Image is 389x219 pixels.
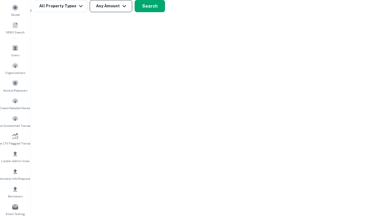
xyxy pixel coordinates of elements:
[2,2,29,18] a: Saved
[2,166,29,182] a: Borrower Info Requests
[6,211,25,216] span: Email Testing
[11,53,19,57] span: Users
[2,60,29,76] a: Organizations
[2,130,29,147] a: Review LTV Flagged Transactions
[2,19,29,36] a: SREO Search
[8,194,22,199] span: Borrowers
[359,170,389,200] iframe: Chat Widget
[2,113,29,129] a: Review Unmatched Transactions
[2,42,29,59] a: Users
[2,148,29,165] a: Lender Admin View
[3,88,27,93] span: Access Requests
[1,158,29,163] span: Lender Admin View
[6,30,25,35] span: SREO Search
[2,201,29,217] a: Email Testing
[2,183,29,200] a: Borrowers
[11,12,20,17] span: Saved
[5,70,25,75] span: Organizations
[2,78,29,94] a: Access Requests
[2,95,29,112] a: Create Notable Person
